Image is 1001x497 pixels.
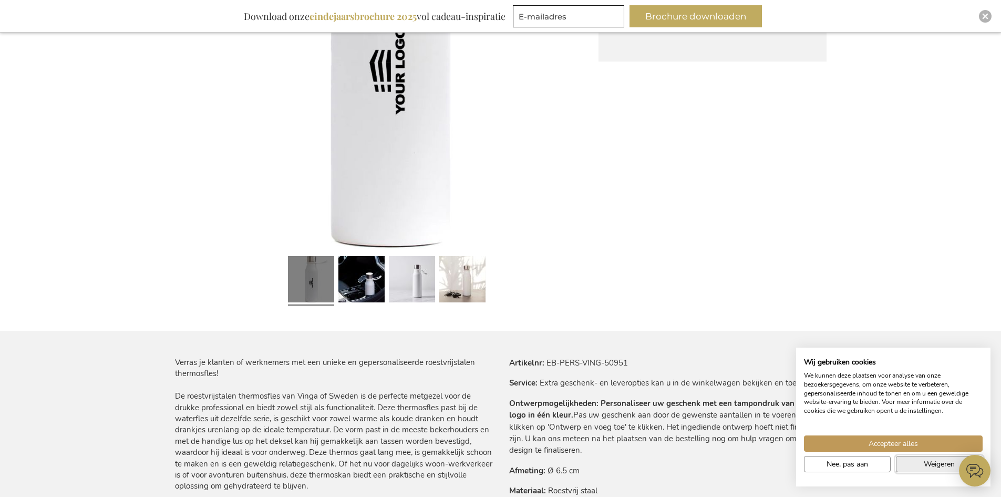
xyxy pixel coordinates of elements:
b: eindejaarsbrochure 2025 [309,10,417,23]
div: Close [979,10,992,23]
input: E-mailadres [513,5,624,27]
p: Verras je klanten of werknemers met een unieke en gepersonaliseerde roestvrijstalen thermosfles! ... [175,357,492,492]
h2: Wij gebruiken cookies [804,358,983,367]
a: Lean Vacuum Bottle [338,252,385,310]
a: Lean Vacuum Bottle [288,252,334,310]
iframe: belco-activator-frame [959,455,990,486]
button: Accepteer alle cookies [804,435,983,452]
form: marketing offers and promotions [513,5,627,31]
img: Close [982,13,988,19]
span: Accepteer alles [869,438,918,449]
button: Pas cookie voorkeuren aan [804,456,891,472]
div: Download onze vol cadeau-inspiratie [239,5,510,27]
a: Lean Vacuum Bottle [439,252,486,310]
a: Gebruik onze rechtstreekse verzendservice [609,23,739,33]
span: Weigeren [924,459,955,470]
strong: Personaliseer uw geschenk met een tampondruk van uw logo in één kleur. [509,398,808,420]
button: Brochure downloaden [630,5,762,27]
button: Alle cookies weigeren [896,456,983,472]
a: Lean Vacuum Bottle [389,252,435,310]
p: We kunnen deze plaatsen voor analyse van onze bezoekersgegevens, om onze website te verbeteren, g... [804,371,983,415]
span: Nee, pas aan [827,459,868,470]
